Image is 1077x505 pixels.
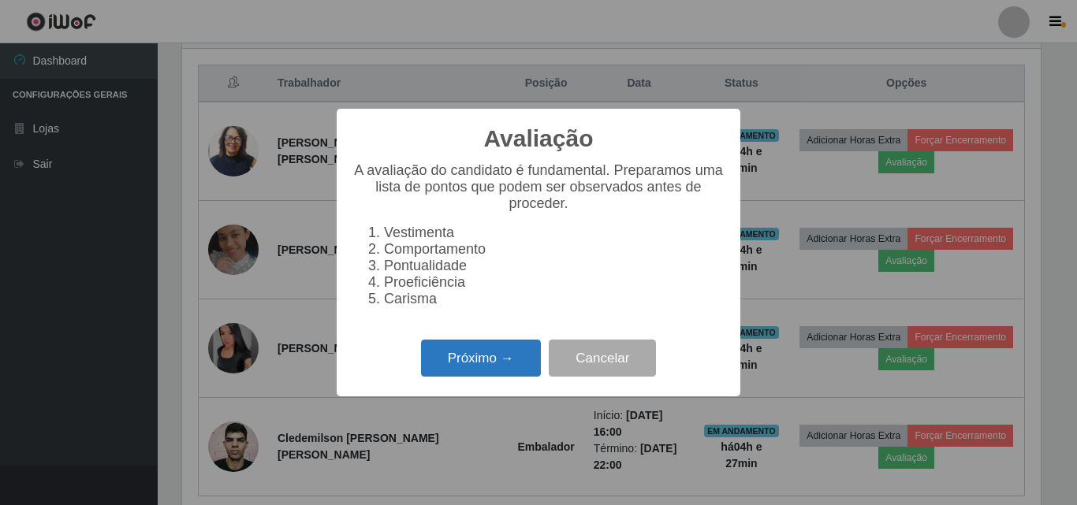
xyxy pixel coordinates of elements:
li: Pontualidade [384,258,725,274]
p: A avaliação do candidato é fundamental. Preparamos uma lista de pontos que podem ser observados a... [352,162,725,212]
li: Carisma [384,291,725,307]
button: Próximo → [421,340,541,377]
li: Comportamento [384,241,725,258]
li: Vestimenta [384,225,725,241]
li: Proeficiência [384,274,725,291]
h2: Avaliação [484,124,594,153]
button: Cancelar [549,340,656,377]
